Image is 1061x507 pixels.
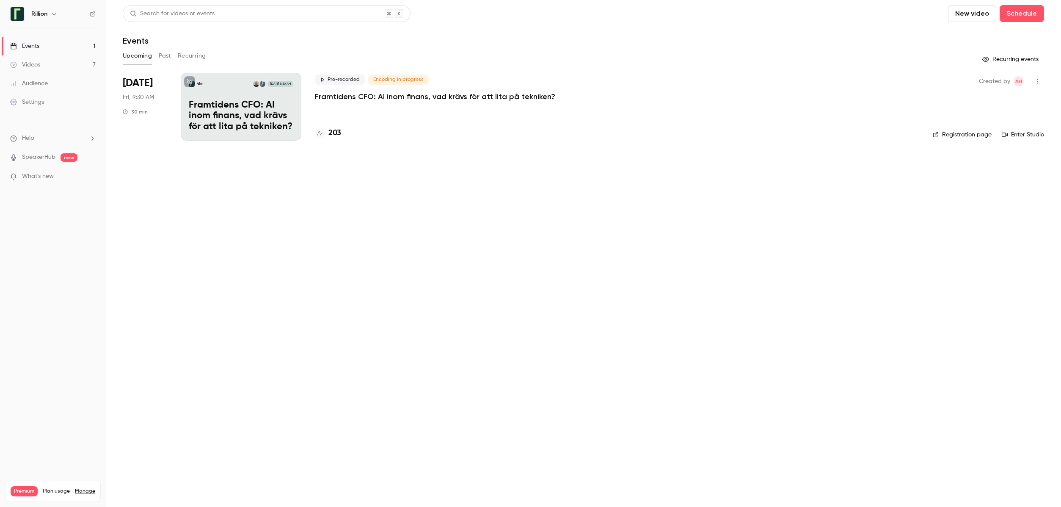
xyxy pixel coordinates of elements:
[123,73,167,141] div: Sep 26 Fri, 9:30 AM (Europe/Stockholm)
[1000,5,1044,22] button: Schedule
[10,61,40,69] div: Videos
[315,91,555,102] a: Framtidens CFO: AI inom finans, vad krävs för att lita på tekniken?​
[130,9,215,18] div: Search for videos or events
[75,488,95,495] a: Manage
[11,486,38,496] span: Premium
[123,49,152,63] button: Upcoming
[178,49,206,63] button: Recurring
[181,73,301,141] a: Framtidens CFO: AI inom finans, vad krävs för att lita på tekniken?​RillionRasmus AreskougSara Bö...
[189,100,293,133] p: Framtidens CFO: AI inom finans, vad krävs för att lita på tekniken?​
[85,173,96,180] iframe: Noticeable Trigger
[10,134,96,143] li: help-dropdown-opener
[159,49,171,63] button: Past
[22,153,55,162] a: SpeakerHub
[123,93,154,102] span: Fri, 9:30 AM
[259,81,265,87] img: Rasmus Areskoug
[10,98,44,106] div: Settings
[368,75,429,85] span: Encoding in progress
[43,488,70,495] span: Plan usage
[948,5,996,22] button: New video
[267,81,293,87] span: [DATE] 9:30 AM
[197,82,203,86] p: Rillion
[1015,76,1022,86] span: AH
[123,108,148,115] div: 30 min
[253,81,259,87] img: Sara Börsvik
[1014,76,1024,86] span: Adam Holmgren
[123,36,149,46] h1: Events
[10,42,39,50] div: Events
[61,153,77,162] span: new
[123,76,153,90] span: [DATE]
[31,10,47,18] h6: Rillion
[22,134,34,143] span: Help
[979,76,1010,86] span: Created by
[328,127,341,139] h4: 203
[315,75,365,85] span: Pre-recorded
[315,127,341,139] a: 203
[22,172,54,181] span: What's new
[1002,130,1044,139] a: Enter Studio
[978,53,1044,66] button: Recurring events
[933,130,992,139] a: Registration page
[11,7,24,21] img: Rillion
[10,79,48,88] div: Audience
